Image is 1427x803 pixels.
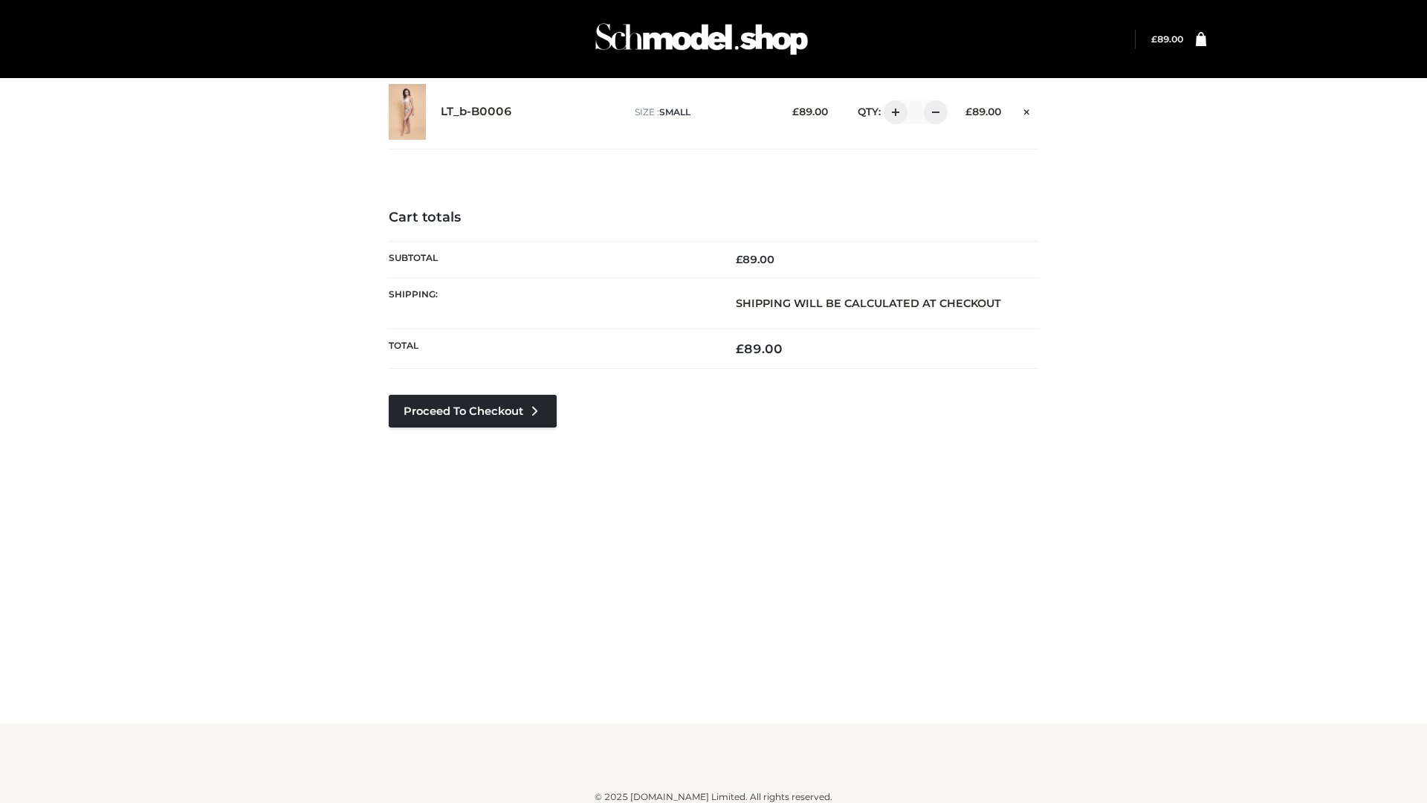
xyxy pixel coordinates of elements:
[736,341,744,356] span: £
[389,84,426,140] img: LT_b-B0006 - SMALL
[792,106,828,117] bdi: 89.00
[736,253,774,266] bdi: 89.00
[843,100,942,124] div: QTY:
[1151,33,1183,45] bdi: 89.00
[635,106,769,119] p: size :
[736,297,1001,310] strong: Shipping will be calculated at checkout
[389,395,557,428] a: Proceed to Checkout
[389,277,713,329] th: Shipping:
[389,210,1038,226] h4: Cart totals
[441,105,512,119] a: LT_b-B0006
[1016,100,1038,120] a: Remove this item
[736,341,783,356] bdi: 89.00
[1151,33,1183,45] a: £89.00
[389,329,713,369] th: Total
[792,106,799,117] span: £
[1151,33,1157,45] span: £
[965,106,1001,117] bdi: 89.00
[659,106,690,117] span: SMALL
[965,106,972,117] span: £
[389,241,713,277] th: Subtotal
[736,253,742,266] span: £
[590,10,813,68] img: Schmodel Admin 964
